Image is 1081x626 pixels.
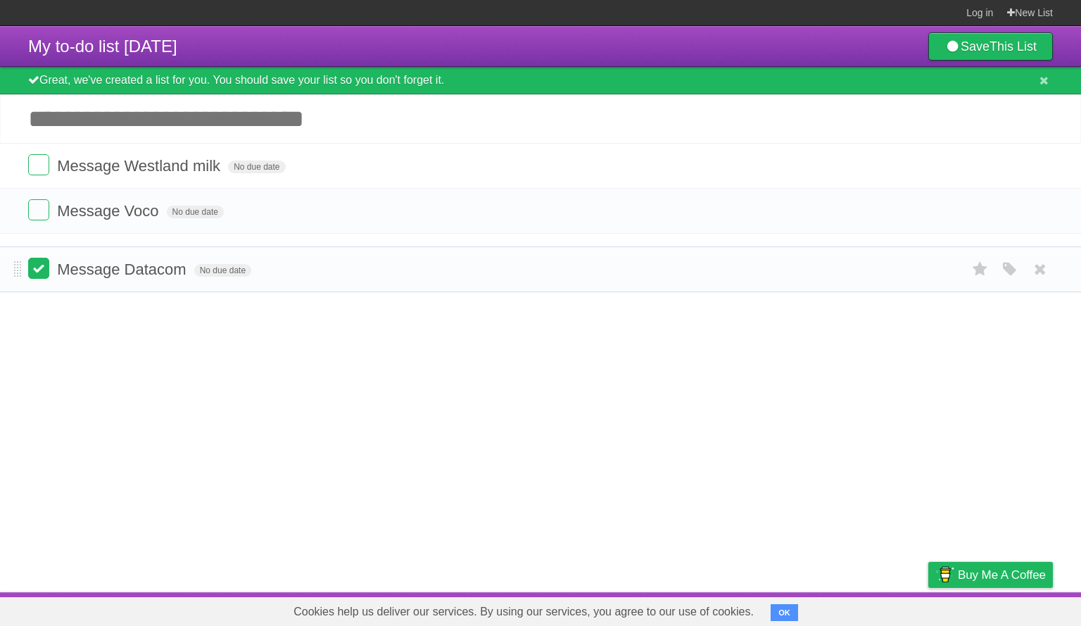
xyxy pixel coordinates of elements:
[771,604,798,621] button: OK
[910,596,947,622] a: Privacy
[167,206,224,218] span: No due date
[788,596,845,622] a: Developers
[964,596,1053,622] a: Suggest a feature
[28,258,49,279] label: Done
[279,598,768,626] span: Cookies help us deliver our services. By using our services, you agree to our use of cookies.
[28,154,49,175] label: Done
[741,596,771,622] a: About
[228,161,285,173] span: No due date
[990,39,1037,54] b: This List
[958,563,1046,587] span: Buy me a coffee
[928,562,1053,588] a: Buy me a coffee
[967,258,994,281] label: Star task
[28,37,177,56] span: My to-do list [DATE]
[28,199,49,220] label: Done
[57,157,224,175] span: Message Westland milk
[928,32,1053,61] a: SaveThis List
[194,264,251,277] span: No due date
[57,202,162,220] span: Message Voco
[935,563,954,587] img: Buy me a coffee
[57,261,189,278] span: Message Datacom
[862,596,893,622] a: Terms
